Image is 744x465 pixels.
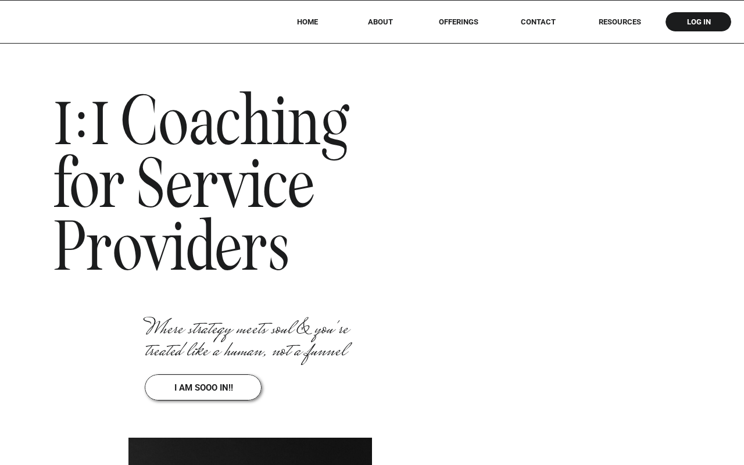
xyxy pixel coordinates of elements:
a: RESOURCES [582,17,657,26]
h1: 1:1 Coaching for Service Providers [54,90,365,289]
a: log in [676,17,721,26]
a: Contact [513,17,564,26]
p: Where strategy meets soul & you're treated like a human, not a funnel [145,319,377,357]
a: HOME [281,17,333,26]
a: offerings [422,17,495,26]
a: i am sooo in!! [162,382,245,389]
a: About [360,17,401,26]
